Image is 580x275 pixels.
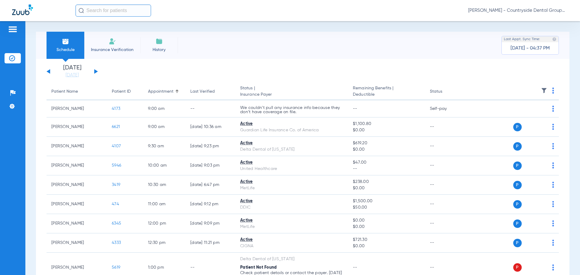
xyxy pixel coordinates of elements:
input: Search for patients [76,5,151,17]
td: [DATE] 9:03 PM [185,156,235,175]
div: Patient Name [51,88,78,95]
span: -- [353,265,357,270]
span: $0.00 [353,217,420,224]
th: Remaining Benefits | [348,83,425,100]
span: 5946 [112,163,121,168]
td: -- [425,233,466,253]
img: Schedule [62,38,69,45]
div: Delta Dental of [US_STATE] [240,256,343,262]
img: group-dot-blue.svg [552,220,554,226]
span: Schedule [51,47,80,53]
th: Status | [235,83,348,100]
div: Last Verified [190,88,215,95]
span: Insurance Verification [89,47,136,53]
span: $50.00 [353,204,420,211]
div: MetLife [240,185,343,191]
td: -- [185,100,235,117]
div: Guardian Life Insurance Co. of America [240,127,343,133]
td: 12:00 PM [143,214,185,233]
span: History [145,47,173,53]
div: Active [240,159,343,166]
img: group-dot-blue.svg [552,124,554,130]
td: [DATE] 10:36 AM [185,117,235,137]
td: -- [425,156,466,175]
img: group-dot-blue.svg [552,143,554,149]
span: [DATE] - 04:37 PM [511,45,550,51]
td: [DATE] 6:47 PM [185,175,235,195]
td: [DATE] 9:23 PM [185,137,235,156]
td: [PERSON_NAME] [47,137,107,156]
div: Active [240,179,343,185]
td: [PERSON_NAME] [47,233,107,253]
div: Appointment [148,88,181,95]
span: 4173 [112,107,120,111]
div: Active [240,140,343,146]
img: Search Icon [79,8,84,13]
p: We couldn’t pull any insurance info because they don’t have coverage on file. [240,106,343,114]
span: Deductible [353,91,420,98]
span: $1,500.00 [353,198,420,204]
span: 6621 [112,125,120,129]
div: CIGNA [240,243,343,249]
td: [DATE] 9:09 PM [185,214,235,233]
td: [DATE] 11:21 PM [185,233,235,253]
td: -- [425,175,466,195]
td: [PERSON_NAME] [47,195,107,214]
span: P [513,123,522,131]
img: group-dot-blue.svg [552,162,554,168]
span: Last Appt. Sync Time: [504,36,540,42]
td: 10:30 AM [143,175,185,195]
div: Last Verified [190,88,230,95]
span: $1,100.80 [353,121,420,127]
td: 9:00 AM [143,117,185,137]
span: P [513,219,522,228]
div: United Healthcare [240,166,343,172]
span: $0.00 [353,243,420,249]
span: $238.00 [353,179,420,185]
span: [PERSON_NAME] - Countryside Dental Group [468,8,568,14]
span: P [513,161,522,170]
span: P [513,181,522,189]
span: 4333 [112,241,121,245]
th: Status [425,83,466,100]
div: Patient ID [112,88,131,95]
td: -- [425,214,466,233]
td: -- [425,117,466,137]
td: Self-pay [425,100,466,117]
img: Zuub Logo [12,5,33,15]
td: 9:00 AM [143,100,185,117]
td: 9:30 AM [143,137,185,156]
img: History [156,38,163,45]
td: 12:30 PM [143,233,185,253]
div: Patient ID [112,88,138,95]
div: Patient Name [51,88,102,95]
span: $0.00 [353,224,420,230]
span: Insurance Payer [240,91,343,98]
span: P [513,239,522,247]
div: Delta Dental of [US_STATE] [240,146,343,153]
div: Active [240,198,343,204]
img: group-dot-blue.svg [552,240,554,246]
span: -- [353,166,420,172]
td: -- [425,195,466,214]
span: 474 [112,202,119,206]
img: group-dot-blue.svg [552,106,554,112]
span: $721.30 [353,237,420,243]
img: last sync help info [552,37,556,41]
td: [PERSON_NAME] [47,100,107,117]
img: group-dot-blue.svg [552,201,554,207]
span: 5619 [112,265,120,270]
img: group-dot-blue.svg [552,88,554,94]
td: [PERSON_NAME] [47,156,107,175]
span: 4107 [112,144,121,148]
div: Active [240,237,343,243]
li: [DATE] [54,65,90,78]
td: [DATE] 9:12 PM [185,195,235,214]
span: $0.00 [353,146,420,153]
td: [PERSON_NAME] [47,117,107,137]
img: Manual Insurance Verification [109,38,116,45]
div: Active [240,217,343,224]
td: 11:00 AM [143,195,185,214]
span: P [513,142,522,151]
span: Patient Not Found [240,265,277,270]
